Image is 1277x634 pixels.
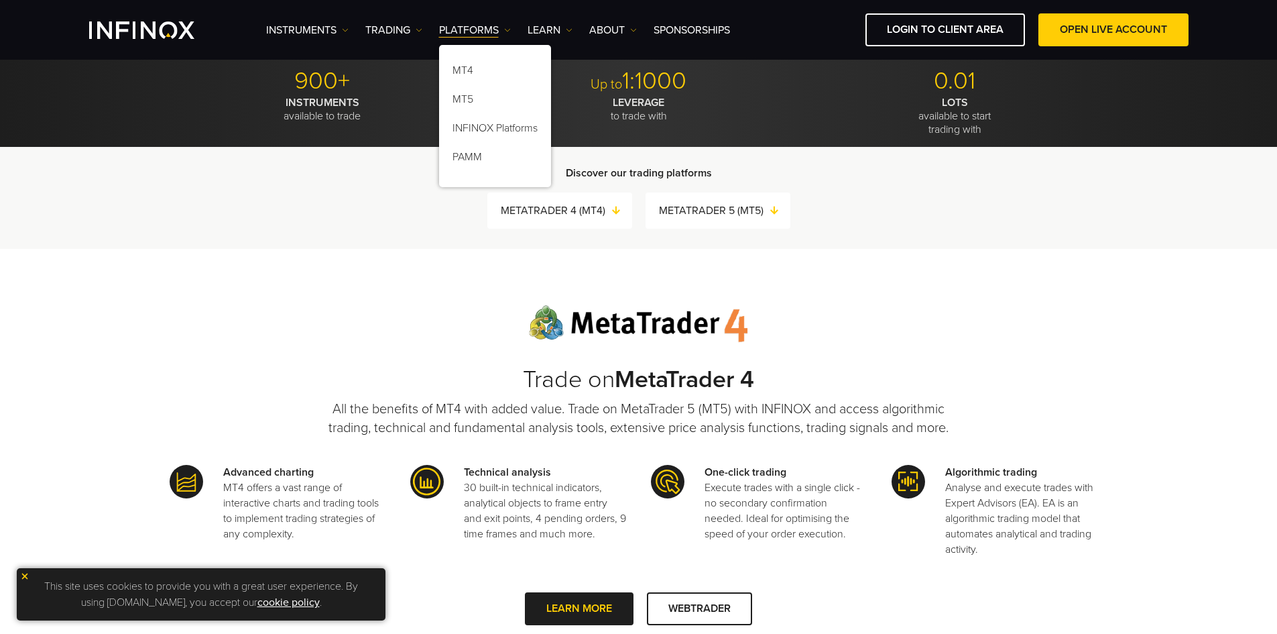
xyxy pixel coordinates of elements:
p: 30 built-in technical indicators, analytical objects to frame entry and exit points, 4 pending or... [464,480,626,542]
p: All the benefits of MT4 with added value. Trade on MetaTrader 5 (MT5) with INFINOX and access alg... [310,400,967,437]
img: icon [651,465,684,498]
a: PLATFORMS [439,22,511,38]
strong: LEVERAGE [613,96,664,109]
a: PAMM [439,145,551,174]
img: icon [410,465,444,498]
a: MT5 [439,87,551,116]
a: Learn [528,22,572,38]
img: yellow close icon [20,572,29,581]
img: icon [892,465,925,498]
strong: Discover our trading platforms [566,166,712,180]
p: Analyse and execute trades with Expert Advisors (EA). EA is an algorithmic trading model that aut... [945,480,1107,558]
a: OPEN LIVE ACCOUNT [1038,13,1189,46]
p: to trade with [485,96,792,123]
p: This site uses cookies to provide you with a great user experience. By using [DOMAIN_NAME], you a... [23,575,379,614]
a: LOGIN TO CLIENT AREA [865,13,1025,46]
strong: LOTS [942,96,968,109]
a: cookie policy [257,596,320,609]
a: WEBTRADER [647,592,752,625]
strong: Algorithmic trading [945,466,1037,479]
p: 1:1000 [485,66,792,96]
img: Meta Trader 4 logo [529,305,748,343]
a: LEARN MORE [525,592,633,625]
strong: INSTRUMENTS [286,96,359,109]
img: icon [170,465,203,498]
p: 0.01 [802,66,1108,96]
strong: One-click trading [705,466,786,479]
strong: Technical analysis [464,466,551,479]
a: MT4 [439,58,551,87]
a: INFINOX Logo [89,21,226,39]
p: Execute trades with a single click - no secondary confirmation needed. Ideal for optimising the s... [705,480,867,542]
p: available to trade [170,96,476,123]
p: available to start trading with [802,96,1108,136]
a: ABOUT [589,22,637,38]
strong: MetaTrader 4 [615,365,754,394]
a: METATRADER 5 (MT5) [659,201,790,220]
a: Instruments [266,22,349,38]
p: MT4 offers a vast range of interactive charts and trading tools to implement trading strategies o... [223,480,385,542]
a: METATRADER 4 (MT4) [501,201,632,220]
span: Up to [591,76,622,93]
a: SPONSORSHIPS [654,22,730,38]
strong: Advanced charting [223,466,314,479]
a: INFINOX Platforms [439,116,551,145]
p: 900+ [170,66,476,96]
h2: Trade on [310,366,967,394]
a: TRADING [365,22,422,38]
